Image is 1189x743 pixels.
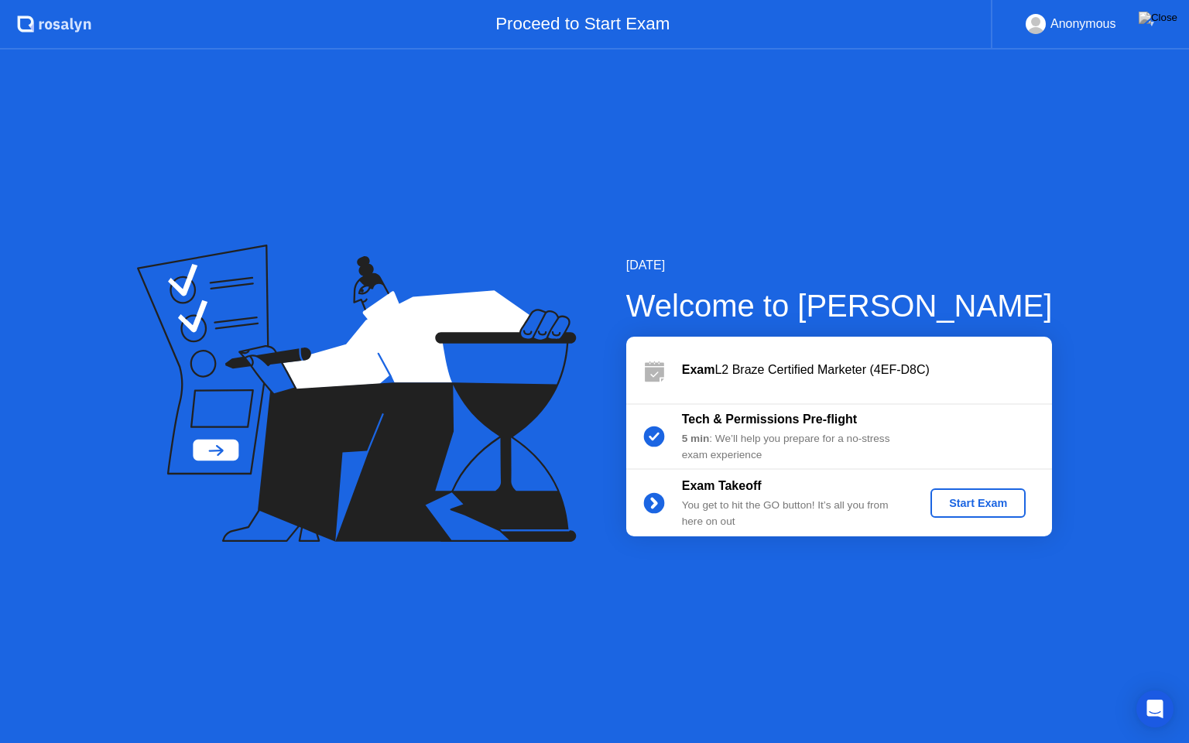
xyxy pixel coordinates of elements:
div: Open Intercom Messenger [1136,690,1174,728]
div: Start Exam [937,497,1019,509]
b: 5 min [682,433,710,444]
div: L2 Braze Certified Marketer (4EF-D8C) [682,361,1052,379]
b: Exam Takeoff [682,479,762,492]
b: Exam [682,363,715,376]
div: : We’ll help you prepare for a no-stress exam experience [682,431,905,463]
div: Welcome to [PERSON_NAME] [626,282,1053,329]
div: [DATE] [626,256,1053,275]
img: Close [1139,12,1177,24]
div: Anonymous [1050,14,1116,34]
button: Start Exam [930,488,1026,518]
div: You get to hit the GO button! It’s all you from here on out [682,498,905,529]
b: Tech & Permissions Pre-flight [682,413,857,426]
